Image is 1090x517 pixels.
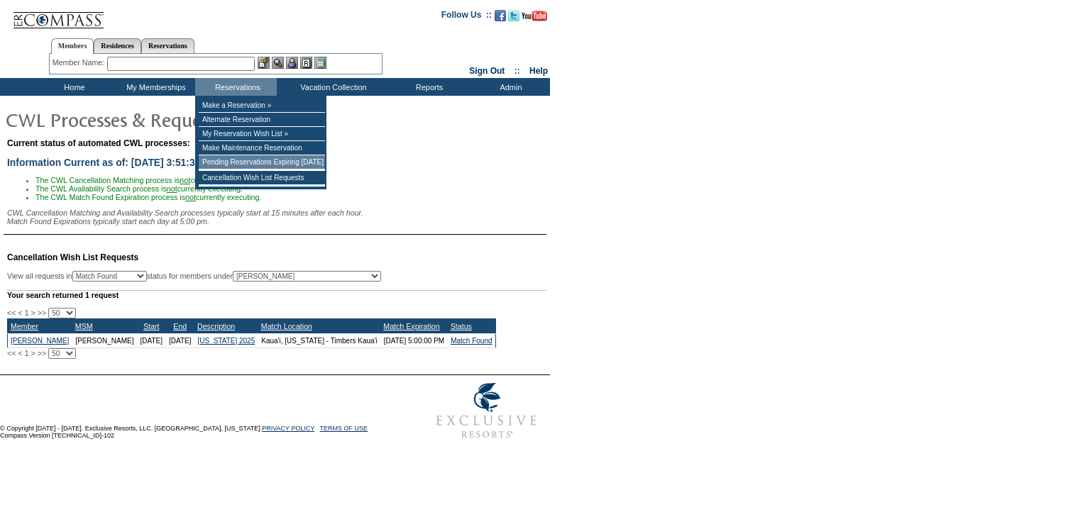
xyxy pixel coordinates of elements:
span: >> [38,349,46,357]
td: Pending Reservations Expiring [DATE] [199,155,325,169]
a: PRIVACY POLICY [262,425,314,432]
td: Home [32,78,114,96]
img: Exclusive Resorts [423,375,550,446]
span: < [18,308,22,317]
u: not [180,176,190,184]
a: [PERSON_NAME] [11,337,69,345]
span: Cancellation Wish List Requests [7,252,138,262]
span: << [7,349,16,357]
u: not [185,193,196,201]
td: Reports [387,78,468,96]
td: [DATE] 5:00:00 PM [380,334,447,348]
td: Cancellation Wish List Requests [199,171,325,185]
a: [US_STATE] 2025 [197,337,255,345]
span: 1 [25,308,29,317]
td: [PERSON_NAME] [72,334,137,348]
td: [DATE] [165,334,194,348]
div: CWL Cancellation Matching and Availability Search processes typically start at 15 minutes after e... [7,209,546,226]
span: The CWL Availability Search process is currently executing. [35,184,243,193]
a: Help [529,66,548,76]
a: Follow us on Twitter [508,14,519,23]
a: Match Expiration [383,322,439,330]
td: Vacation Collection [277,78,387,96]
td: My Reservation Wish List » [199,127,325,141]
span: < [18,349,22,357]
td: Admin [468,78,550,96]
div: Member Name: [53,57,107,69]
td: My Memberships [114,78,195,96]
td: Make Maintenance Reservation [199,141,325,155]
div: Your search returned 1 request [7,290,546,299]
img: Impersonate [286,57,298,69]
span: Information Current as of: [DATE] 3:51:39 PM [7,157,218,168]
span: > [31,349,35,357]
a: Description [197,322,235,330]
span: 1 [25,349,29,357]
img: Subscribe to our YouTube Channel [522,11,547,21]
div: View all requests in status for members under [7,271,381,282]
span: >> [38,308,46,317]
td: Kaua'i, [US_STATE] - Timbers Kaua'i [258,334,381,348]
a: Become our fan on Facebook [495,14,506,23]
a: Reservations [141,38,194,53]
a: Residences [94,38,141,53]
a: Member [11,322,38,330]
img: Become our fan on Facebook [495,10,506,21]
span: The CWL Cancellation Matching process is currently executing. [35,176,256,184]
span: > [31,308,35,317]
span: << [7,308,16,317]
a: TERMS OF USE [320,425,368,432]
img: Follow us on Twitter [508,10,519,21]
img: Reservations [300,57,312,69]
td: Reservations [195,78,277,96]
a: Status [451,322,472,330]
a: Subscribe to our YouTube Channel [522,14,547,23]
span: :: [514,66,520,76]
span: The CWL Match Found Expiration process is currently executing. [35,193,261,201]
td: Make a Reservation » [199,99,325,113]
a: Match Found [451,337,492,345]
td: Alternate Reservation [199,113,325,127]
img: b_calculator.gif [314,57,326,69]
img: b_edit.gif [258,57,270,69]
td: Follow Us :: [441,9,492,26]
a: Match Location [261,322,312,330]
td: [DATE] [137,334,165,348]
u: not [167,184,177,193]
span: Current status of automated CWL processes: [7,138,190,148]
a: End [173,322,187,330]
a: Members [51,38,94,54]
a: MSM [75,322,93,330]
img: View [272,57,284,69]
a: Sign Out [469,66,505,76]
a: Start [143,322,160,330]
